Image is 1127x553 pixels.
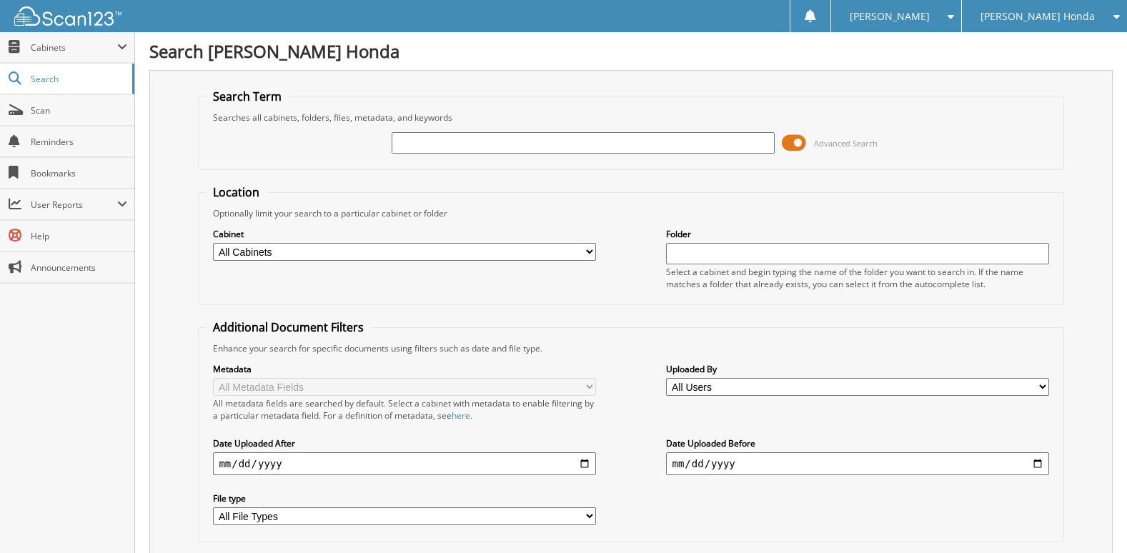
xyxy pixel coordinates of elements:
span: Advanced Search [814,138,878,149]
span: Scan [31,104,127,116]
div: Enhance your search for specific documents using filters such as date and file type. [206,342,1056,354]
span: [PERSON_NAME] Honda [980,12,1095,21]
div: Searches all cabinets, folders, files, metadata, and keywords [206,111,1056,124]
div: Select a cabinet and begin typing the name of the folder you want to search in. If the name match... [666,266,1048,290]
legend: Search Term [206,89,289,104]
div: All metadata fields are searched by default. Select a cabinet with metadata to enable filtering b... [213,397,595,422]
span: Cabinets [31,41,117,54]
label: Date Uploaded Before [666,437,1048,449]
span: Bookmarks [31,167,127,179]
label: File type [213,492,595,504]
span: Reminders [31,136,127,148]
a: here [452,409,470,422]
input: end [666,452,1048,475]
span: Announcements [31,261,127,274]
span: Help [31,230,127,242]
label: Metadata [213,363,595,375]
label: Cabinet [213,228,595,240]
h1: Search [PERSON_NAME] Honda [149,39,1113,63]
div: Optionally limit your search to a particular cabinet or folder [206,207,1056,219]
input: start [213,452,595,475]
span: [PERSON_NAME] [850,12,930,21]
label: Date Uploaded After [213,437,595,449]
img: scan123-logo-white.svg [14,6,121,26]
span: Search [31,73,125,85]
legend: Additional Document Filters [206,319,371,335]
label: Folder [666,228,1048,240]
span: User Reports [31,199,117,211]
label: Uploaded By [666,363,1048,375]
legend: Location [206,184,267,200]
